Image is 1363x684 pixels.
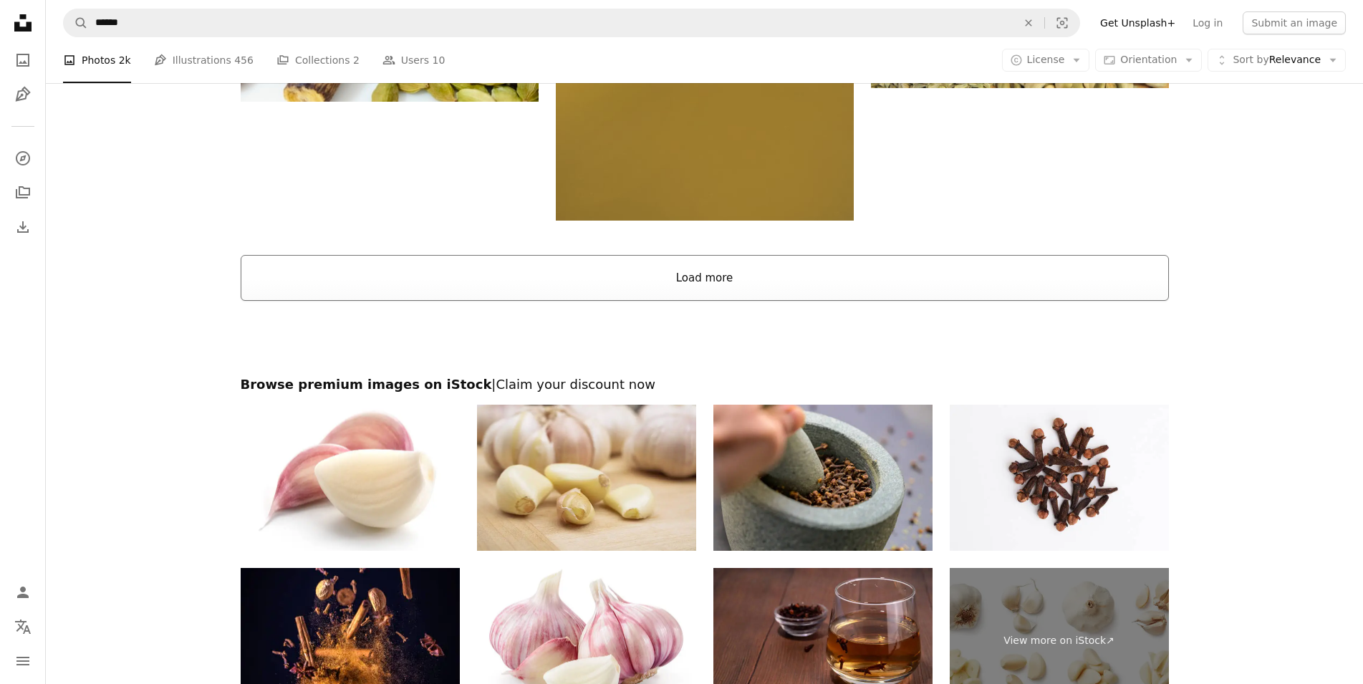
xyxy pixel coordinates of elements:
a: Collections 2 [276,37,360,83]
span: 2 [353,52,360,68]
span: Sort by [1233,54,1268,65]
a: Get Unsplash+ [1092,11,1184,34]
button: Sort byRelevance [1208,49,1346,72]
button: Search Unsplash [64,9,88,37]
button: Visual search [1045,9,1079,37]
a: Photos [9,46,37,74]
span: 456 [234,52,254,68]
img: Cloves being crushed in a mortar with a granite pestle [713,405,933,551]
a: Home — Unsplash [9,9,37,40]
span: License [1027,54,1065,65]
span: | Claim your discount now [491,377,655,392]
h2: Browse premium images on iStock [241,376,1169,393]
a: Collections [9,178,37,207]
img: Garlic cloves isolated on white background. [241,405,460,551]
a: Explore [9,144,37,173]
button: Orientation [1095,49,1202,72]
span: 10 [433,52,445,68]
a: Log in / Sign up [9,578,37,607]
span: Relevance [1233,53,1321,67]
img: Dried cloves on a white background [950,405,1169,551]
button: Menu [9,647,37,675]
button: Load more [241,255,1169,301]
form: Find visuals sitewide [63,9,1080,37]
span: Orientation [1120,54,1177,65]
button: Language [9,612,37,641]
a: Users 10 [382,37,445,83]
img: Garlic cloves on a wooden board [477,405,696,551]
button: Submit an image [1243,11,1346,34]
button: License [1002,49,1090,72]
button: Clear [1013,9,1044,37]
a: Log in [1184,11,1231,34]
a: Download History [9,213,37,241]
a: Illustrations 456 [154,37,254,83]
a: Illustrations [9,80,37,109]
